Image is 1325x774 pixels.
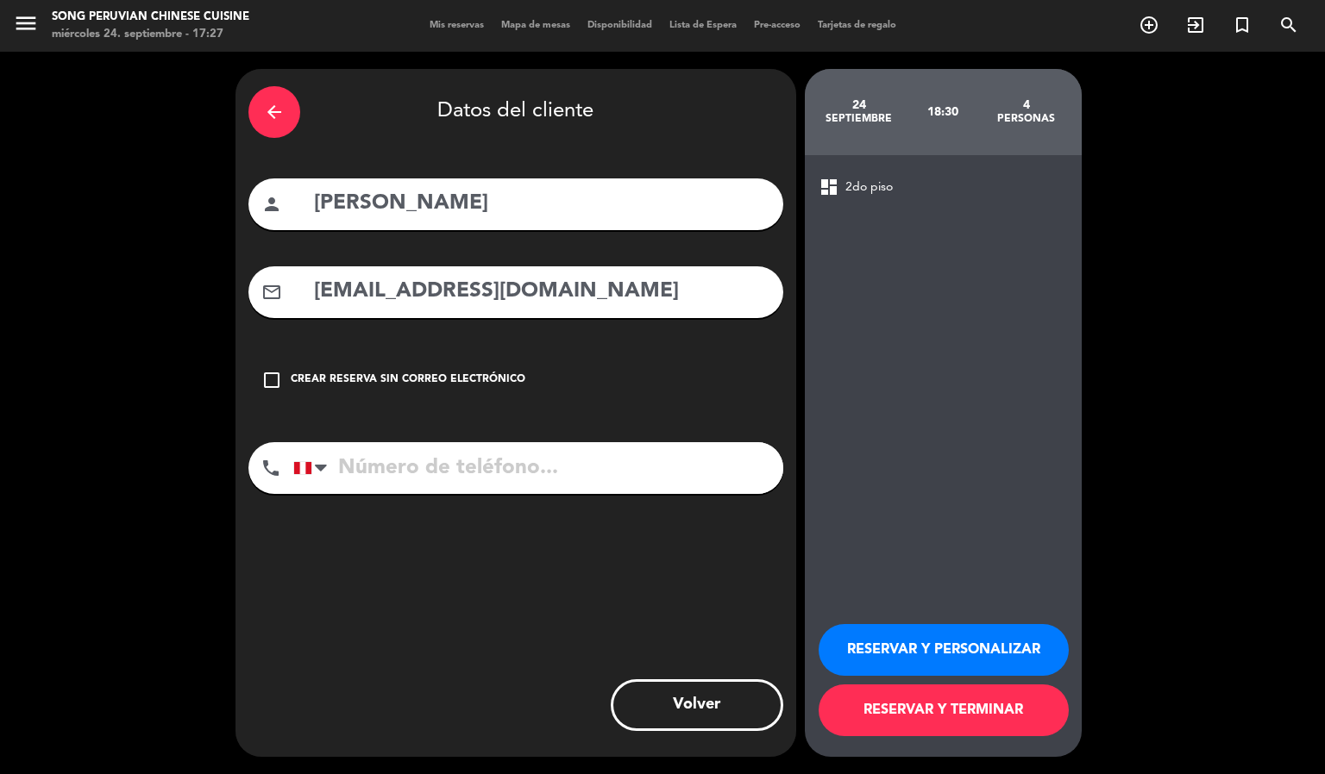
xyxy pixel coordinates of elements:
div: 18:30 [901,82,984,142]
div: 24 [818,98,901,112]
div: Peru (Perú): +51 [294,443,334,493]
span: Lista de Espera [661,21,745,30]
i: mail_outline [261,282,282,303]
span: dashboard [819,177,839,197]
span: Tarjetas de regalo [809,21,905,30]
span: Mis reservas [421,21,493,30]
span: Disponibilidad [579,21,661,30]
button: menu [13,10,39,42]
div: 4 [984,98,1068,112]
div: Crear reserva sin correo electrónico [291,371,525,389]
i: arrow_back [264,102,285,122]
i: search [1278,15,1299,35]
i: phone [261,458,281,478]
input: Nombre del cliente [312,186,770,222]
i: turned_in_not [1232,15,1253,35]
span: Mapa de mesas [493,21,579,30]
button: RESERVAR Y PERSONALIZAR [819,624,1069,676]
div: miércoles 24. septiembre - 17:27 [52,26,249,43]
div: personas [984,112,1068,126]
i: exit_to_app [1185,15,1206,35]
i: add_circle_outline [1139,15,1159,35]
span: 2do piso [845,178,893,197]
input: Email del cliente [312,274,770,309]
div: Song Peruvian Chinese Cuisine [52,9,249,26]
div: Datos del cliente [248,82,783,142]
i: menu [13,10,39,36]
button: RESERVAR Y TERMINAR [819,684,1069,736]
i: check_box_outline_blank [261,370,282,390]
div: septiembre [818,112,901,126]
input: Número de teléfono... [293,442,783,494]
span: Pre-acceso [745,21,809,30]
button: Volver [611,679,783,731]
i: person [261,194,282,215]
